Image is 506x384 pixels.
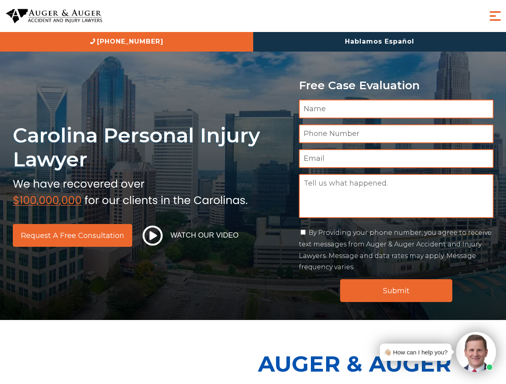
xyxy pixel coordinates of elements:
[340,279,452,302] input: Submit
[299,149,494,168] input: Email
[140,225,241,246] button: Watch Our Video
[456,332,496,372] img: Intaker widget Avatar
[6,9,102,24] img: Auger & Auger Accident and Injury Lawyers Logo
[13,176,248,206] img: sub text
[299,79,494,92] p: Free Case Evaluation
[13,123,289,172] h1: Carolina Personal Injury Lawyer
[299,100,494,118] input: Name
[21,232,124,239] span: Request a Free Consultation
[258,344,502,384] p: Auger & Auger
[487,8,503,24] button: Menu
[384,347,448,358] div: 👋🏼 How can I help you?
[13,224,132,247] a: Request a Free Consultation
[299,229,492,271] label: By Providing your phone number, you agree to receive text messages from Auger & Auger Accident an...
[299,124,494,143] input: Phone Number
